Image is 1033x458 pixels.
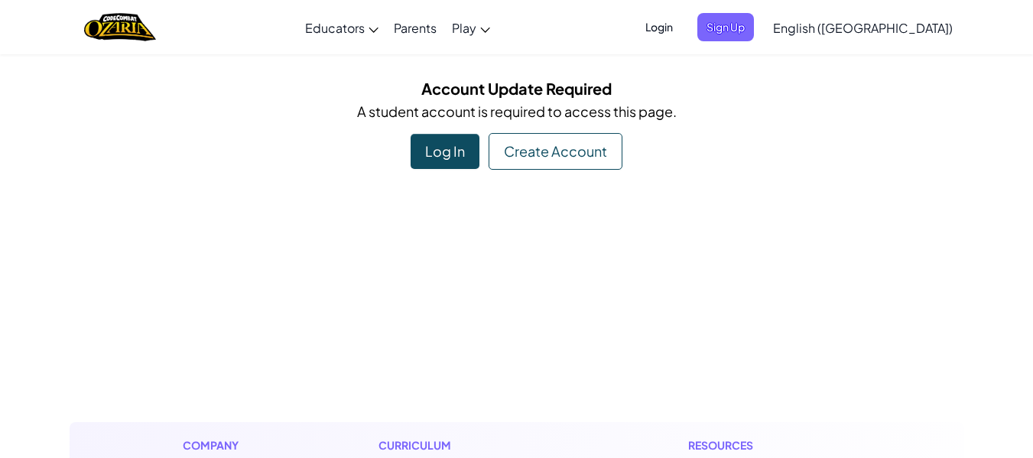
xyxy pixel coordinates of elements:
span: Play [452,20,476,36]
h1: Curriculum [378,437,564,453]
h5: Account Update Required [81,76,953,100]
button: Sign Up [697,13,754,41]
h1: Resources [688,437,851,453]
a: Educators [297,7,386,48]
a: Play [444,7,498,48]
a: Ozaria by CodeCombat logo [84,11,155,43]
div: Create Account [489,133,622,170]
a: English ([GEOGRAPHIC_DATA]) [765,7,960,48]
a: Parents [386,7,444,48]
img: Home [84,11,155,43]
h1: Company [183,437,254,453]
button: Login [636,13,682,41]
p: A student account is required to access this page. [81,100,953,122]
div: Log In [411,134,479,169]
span: Educators [305,20,365,36]
span: English ([GEOGRAPHIC_DATA]) [773,20,953,36]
